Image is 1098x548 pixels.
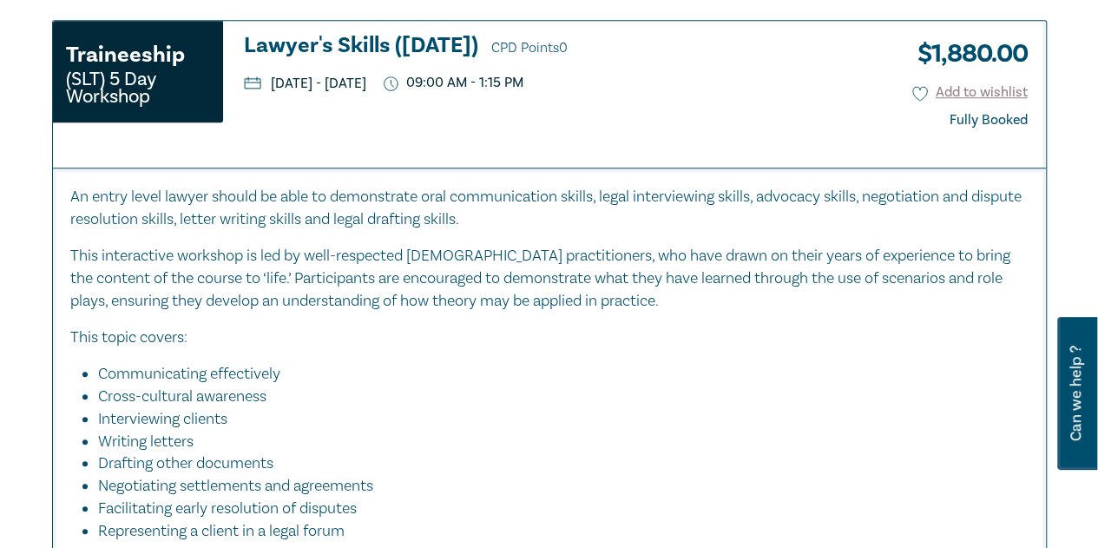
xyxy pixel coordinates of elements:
h3: Traineeship [66,39,185,70]
p: This interactive workshop is led by well-respected [DEMOGRAPHIC_DATA] practitioners, who have dra... [70,245,1029,313]
li: Drafting other documents [98,452,1011,475]
button: Add to wishlist [912,83,1028,102]
p: This topic covers: [70,327,1029,349]
p: An entry level lawyer should be able to demonstrate oral communication skills, legal interviewing... [70,186,1029,231]
a: Lawyer's Skills ([DATE]) CPD Points0 [244,34,869,60]
div: Fully Booked [950,112,1028,129]
span: CPD Points 0 [491,39,568,56]
h3: $ 1,880.00 [904,34,1028,74]
p: 09:00 AM - 1:15 PM [384,75,523,91]
li: Cross-cultural awareness [98,386,1011,408]
li: Writing letters [98,431,1011,453]
p: [DATE] - [DATE] [244,76,366,90]
li: Communicating effectively [98,363,1011,386]
small: (SLT) 5 Day Workshop [66,70,210,105]
li: Interviewing clients [98,408,1011,431]
h3: Lawyer's Skills ([DATE]) [244,34,869,60]
li: Negotiating settlements and agreements [98,475,1011,498]
li: Representing a client in a legal forum [98,520,1029,543]
li: Facilitating early resolution of disputes [98,498,1011,520]
span: Can we help ? [1068,327,1084,459]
